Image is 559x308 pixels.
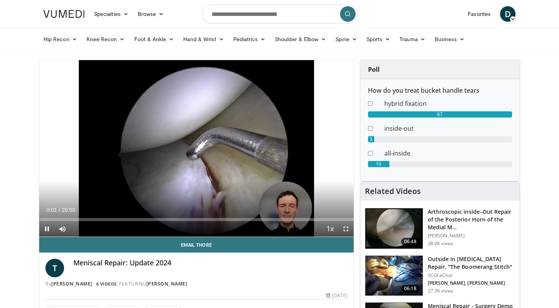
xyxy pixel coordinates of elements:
div: 3 [368,136,375,142]
div: 67 [368,111,512,118]
a: Hip Recon [39,31,82,47]
button: Mute [55,221,70,237]
strong: Poll [368,65,380,74]
a: D [500,6,516,22]
span: 0:01 [46,207,57,213]
span: 20:50 [62,207,75,213]
div: Progress Bar [39,218,354,221]
a: [PERSON_NAME] [146,280,187,287]
h3: Arthroscopic inside–Out Repair of the Posterior Horn of the Medial M… [428,208,515,231]
p: 27.3K views [428,288,453,294]
button: Fullscreen [338,221,354,237]
button: Pause [39,221,55,237]
p: [PERSON_NAME], [PERSON_NAME] [428,280,515,286]
div: [DATE] [326,292,347,299]
a: Browse [133,6,169,22]
h4: Related Videos [365,187,421,196]
div: 10 [368,161,389,167]
div: By FEATURING [45,280,347,287]
a: Pediatrics [229,31,270,47]
dd: all-inside [378,149,518,158]
h4: Meniscal Repair: Update 2024 [73,259,347,267]
a: 06:18 Outside in [MEDICAL_DATA] Repair, "The Boomerang Stitch" SCOI eChat [PERSON_NAME], [PERSON_... [365,255,515,296]
span: 06:18 [401,285,420,292]
p: SCOI eChat [428,272,515,279]
a: Trauma [395,31,430,47]
span: / [59,207,60,213]
h3: Outside in [MEDICAL_DATA] Repair, "The Boomerang Stitch" [428,255,515,271]
p: 38.0K views [428,241,453,247]
a: Favorites [463,6,495,22]
a: Hand & Wrist [179,31,229,47]
a: Sports [362,31,395,47]
img: VuMedi Logo [43,10,85,18]
input: Search topics, interventions [202,5,357,23]
img: Vx8lr-LI9TPdNKgn5hMDoxOm1xO-1jSC.150x105_q85_crop-smart_upscale.jpg [365,256,423,296]
span: 06:48 [401,238,420,246]
a: Foot & Ankle [130,31,179,47]
a: 6 Videos [94,280,119,287]
a: T [45,259,64,277]
dd: hybrid fixation [378,99,518,108]
button: Playback Rate [323,221,338,237]
img: baen_1.png.150x105_q85_crop-smart_upscale.jpg [365,208,423,249]
a: Business [430,31,470,47]
a: Shoulder & Elbow [270,31,331,47]
a: 06:48 Arthroscopic inside–Out Repair of the Posterior Horn of the Medial M… [PERSON_NAME] 38.0K v... [365,208,515,249]
a: Spine [331,31,361,47]
a: Email Thore [39,237,354,253]
a: [PERSON_NAME] [51,280,92,287]
a: Knee Recon [82,31,130,47]
dd: inside-out [378,124,518,133]
a: Specialties [89,6,133,22]
h6: How do you treat bucket handle tears [368,87,512,94]
video-js: Video Player [39,60,354,237]
p: [PERSON_NAME] [428,233,515,239]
